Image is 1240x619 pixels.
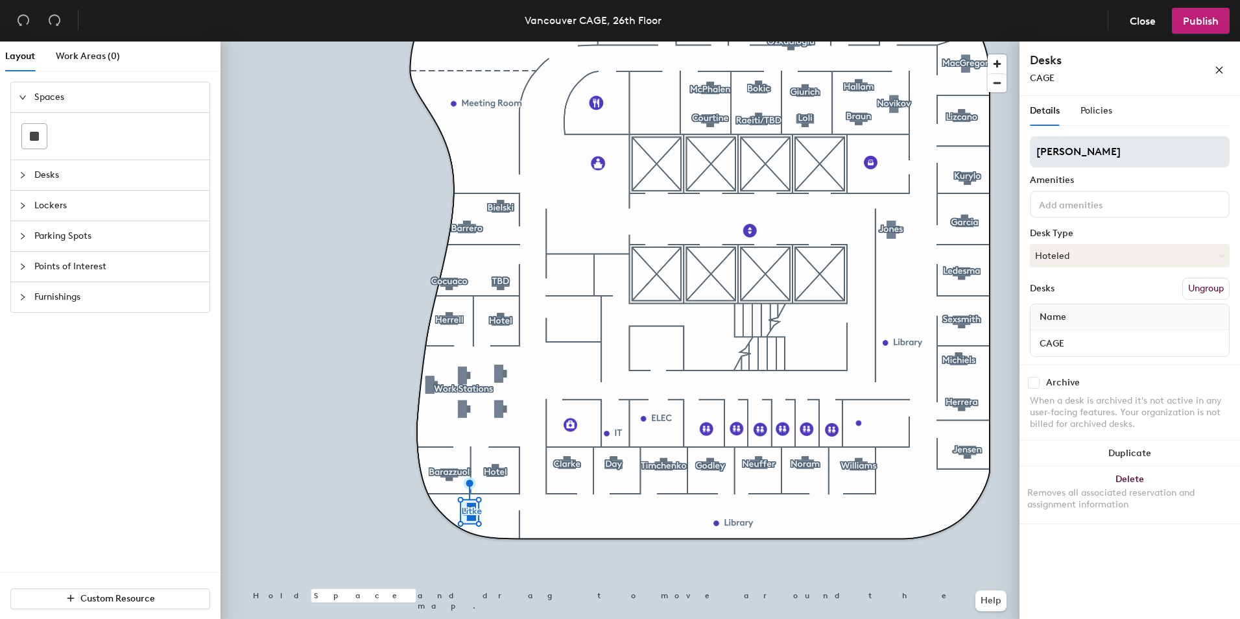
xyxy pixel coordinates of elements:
input: Unnamed desk [1033,334,1226,352]
div: Desk Type [1030,228,1230,239]
span: Work Areas (0) [56,51,120,62]
span: collapsed [19,263,27,271]
div: Vancouver CAGE, 26th Floor [525,12,662,29]
span: Policies [1080,105,1112,116]
span: collapsed [19,232,27,240]
button: Help [975,590,1007,611]
button: Redo (⌘ + ⇧ + Z) [42,8,67,34]
div: Archive [1046,378,1080,388]
div: Removes all associated reservation and assignment information [1027,487,1232,511]
span: Lockers [34,191,202,221]
button: Undo (⌘ + Z) [10,8,36,34]
input: Add amenities [1036,196,1153,212]
div: Amenities [1030,175,1230,186]
span: Desks [34,160,202,190]
h4: Desks [1030,52,1173,69]
button: Close [1119,8,1167,34]
span: Points of Interest [34,252,202,282]
button: Publish [1172,8,1230,34]
button: Hoteled [1030,244,1230,267]
button: DeleteRemoves all associated reservation and assignment information [1019,467,1240,524]
span: Name [1033,306,1073,329]
span: Publish [1183,15,1219,27]
span: collapsed [19,293,27,301]
span: close [1215,66,1224,75]
div: Desks [1030,284,1055,294]
span: CAGE [1030,73,1055,84]
span: Furnishings [34,282,202,312]
span: Details [1030,105,1060,116]
span: Spaces [34,82,202,112]
span: Close [1130,15,1156,27]
span: collapsed [19,202,27,210]
span: expanded [19,93,27,101]
span: undo [17,14,30,27]
span: collapsed [19,171,27,179]
button: Ungroup [1182,278,1230,300]
span: Custom Resource [80,593,155,604]
div: When a desk is archived it's not active in any user-facing features. Your organization is not bil... [1030,395,1230,430]
span: Layout [5,51,35,62]
button: Custom Resource [10,589,210,609]
span: Parking Spots [34,221,202,251]
button: Duplicate [1019,441,1240,467]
